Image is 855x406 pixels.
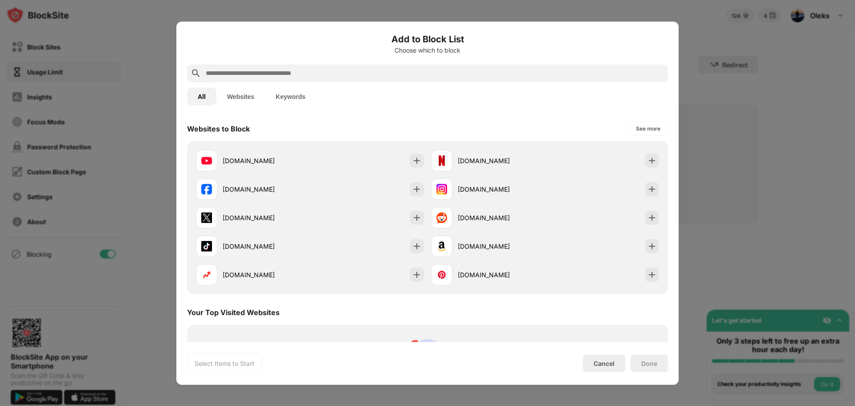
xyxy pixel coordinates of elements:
div: [DOMAIN_NAME] [223,242,310,251]
img: favicons [436,184,447,194]
img: favicons [201,155,212,166]
div: [DOMAIN_NAME] [223,156,310,165]
div: [DOMAIN_NAME] [458,213,545,222]
img: favicons [436,269,447,280]
div: Websites to Block [187,124,250,133]
div: Your Top Visited Websites [187,308,280,316]
h6: Add to Block List [187,32,668,45]
div: [DOMAIN_NAME] [458,156,545,165]
img: favicons [201,241,212,251]
div: Done [641,360,657,367]
img: favicons [436,155,447,166]
img: search.svg [191,68,201,78]
div: [DOMAIN_NAME] [458,185,545,194]
div: [DOMAIN_NAME] [458,270,545,279]
button: All [187,87,216,105]
div: [DOMAIN_NAME] [223,185,310,194]
div: See more [636,124,660,133]
div: Choose which to block [187,46,668,53]
img: favicons [436,241,447,251]
div: Cancel [594,360,615,367]
img: favicons [201,212,212,223]
button: Websites [216,87,265,105]
div: Select Items to Start [195,359,254,368]
img: personal-suggestions.svg [406,335,449,378]
div: [DOMAIN_NAME] [223,213,310,222]
img: favicons [201,184,212,194]
img: favicons [201,269,212,280]
div: [DOMAIN_NAME] [458,242,545,251]
img: favicons [436,212,447,223]
div: [DOMAIN_NAME] [223,270,310,279]
button: Keywords [265,87,316,105]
